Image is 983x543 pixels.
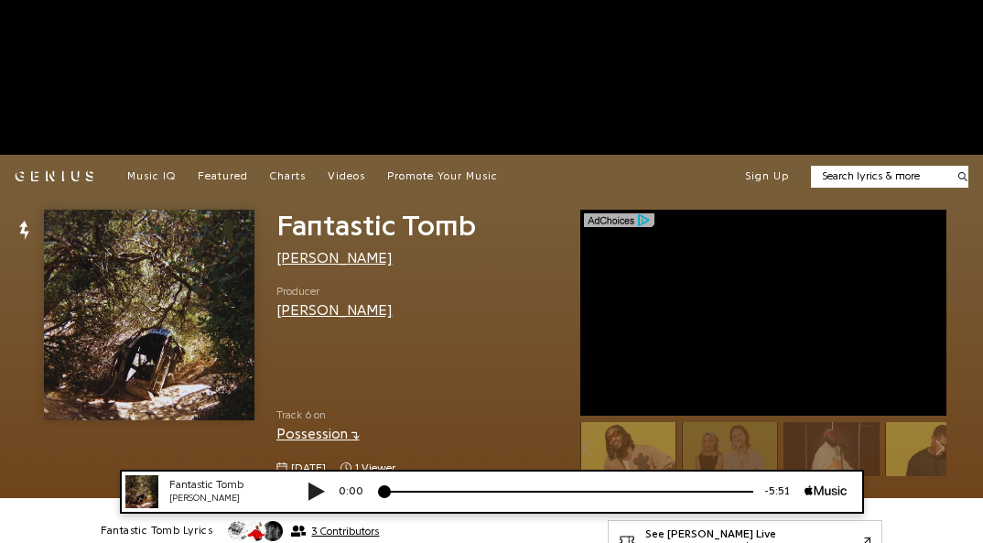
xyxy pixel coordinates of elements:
[340,461,395,476] span: 1 viewer
[2,2,16,16] img: consumer-privacy-logo.png
[44,210,254,420] img: Cover art for Fantastic Tomb by Ty Segall
[255,1,273,15] img: iconc.png
[20,5,53,38] img: 72x72bb.jpg
[276,427,360,441] a: Possession
[645,528,776,541] div: See [PERSON_NAME] Live
[291,461,326,476] span: [DATE]
[64,7,174,23] div: Fantastic Tomb
[311,525,379,538] span: 3 Contributors
[276,303,393,318] a: [PERSON_NAME]
[276,284,393,299] span: Producer
[355,461,395,476] span: 1 viewer
[276,212,476,241] span: Fantastic Tomb
[276,407,552,423] span: Track 6 on
[811,168,947,184] input: Search lyrics & more
[648,14,699,29] div: -5:51
[227,520,379,542] button: 3 Contributors
[276,251,393,266] a: [PERSON_NAME]
[64,22,174,36] div: [PERSON_NAME]
[101,524,212,538] h2: Fantastic Tomb Lyrics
